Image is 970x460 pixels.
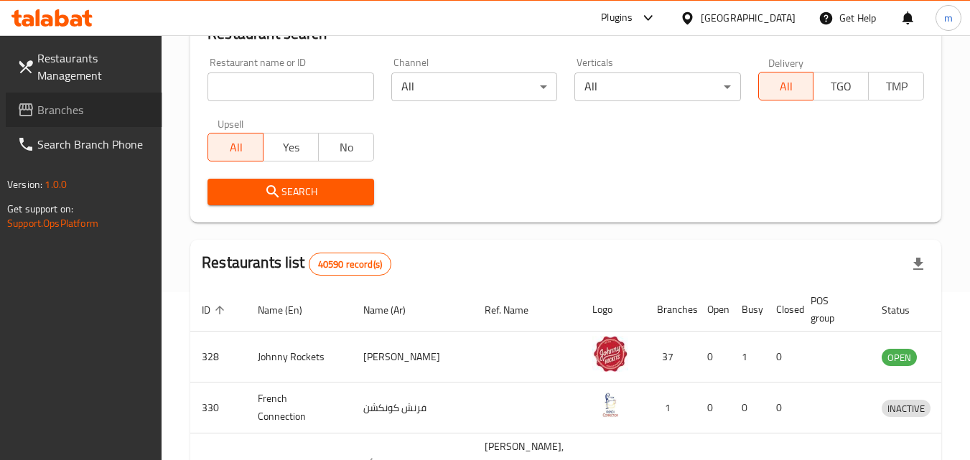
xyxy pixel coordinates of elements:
img: Johnny Rockets [592,336,628,372]
div: Export file [901,247,936,281]
span: INACTIVE [882,400,931,417]
span: Version: [7,175,42,194]
span: m [944,10,953,26]
div: Total records count [309,253,391,276]
th: Branches [645,288,696,332]
button: TGO [813,72,869,100]
td: فرنش كونكشن [352,382,473,433]
label: Delivery [768,57,804,67]
td: 0 [730,382,765,433]
span: Branches [37,101,151,118]
h2: Restaurants list [202,252,391,276]
span: Name (En) [258,301,321,319]
span: OPEN [882,349,917,366]
td: 330 [190,382,246,433]
th: Open [696,288,730,332]
button: All [207,133,264,161]
td: 1 [730,332,765,382]
span: Search [219,183,362,201]
td: 0 [765,332,799,382]
span: Yes [269,137,313,158]
button: All [758,72,814,100]
input: Search for restaurant name or ID.. [207,72,373,101]
h2: Restaurant search [207,23,924,44]
td: 37 [645,332,696,382]
span: POS group [811,292,853,327]
td: 0 [696,382,730,433]
label: Upsell [218,118,244,128]
div: Plugins [601,9,633,27]
td: 1 [645,382,696,433]
th: Logo [581,288,645,332]
a: Branches [6,93,162,127]
span: Status [882,301,928,319]
td: 0 [696,332,730,382]
span: Ref. Name [485,301,547,319]
button: Yes [263,133,319,161]
th: Closed [765,288,799,332]
a: Restaurants Management [6,41,162,93]
span: TGO [819,76,863,97]
div: [GEOGRAPHIC_DATA] [701,10,796,26]
td: 0 [765,382,799,433]
span: All [214,137,258,158]
img: French Connection [592,387,628,423]
button: Search [207,179,373,205]
span: ID [202,301,229,319]
td: Johnny Rockets [246,332,352,382]
a: Search Branch Phone [6,127,162,161]
button: TMP [868,72,924,100]
th: Busy [730,288,765,332]
button: No [318,133,374,161]
span: Name (Ar) [363,301,424,319]
td: 328 [190,332,246,382]
span: Restaurants Management [37,50,151,84]
a: Support.OpsPlatform [7,214,98,233]
td: French Connection [246,382,352,433]
td: [PERSON_NAME] [352,332,473,382]
div: All [391,72,557,101]
span: All [765,76,808,97]
span: Search Branch Phone [37,136,151,153]
div: All [574,72,740,101]
span: Get support on: [7,200,73,218]
div: INACTIVE [882,400,931,417]
span: 40590 record(s) [309,258,391,271]
span: TMP [875,76,918,97]
div: OPEN [882,349,917,366]
span: 1.0.0 [45,175,67,194]
span: No [325,137,368,158]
